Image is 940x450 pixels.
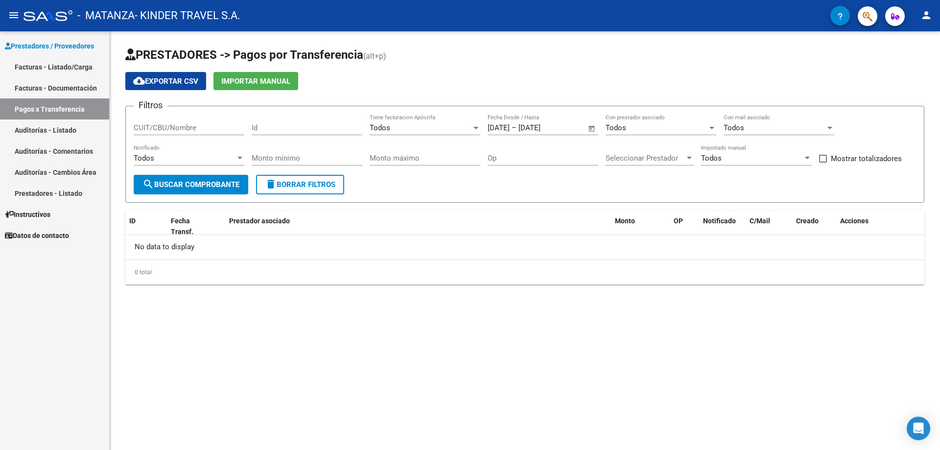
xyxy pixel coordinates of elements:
button: Open calendar [587,123,598,134]
span: Fecha Transf. [171,217,193,236]
button: Borrar Filtros [256,175,344,194]
span: – [512,123,517,132]
span: PRESTADORES -> Pagos por Transferencia [125,48,363,62]
span: Prestadores / Proveedores [5,41,94,51]
span: Seleccionar Prestador [606,154,685,163]
input: End date [518,123,566,132]
datatable-header-cell: Notificado [699,211,746,243]
button: Importar Manual [213,72,298,90]
span: (alt+p) [363,51,386,61]
span: Monto [615,217,635,225]
button: Buscar Comprobante [134,175,248,194]
span: Instructivos [5,209,50,220]
span: Acciones [840,217,869,225]
span: - KINDER TRAVEL S.A. [135,5,240,26]
datatable-header-cell: Monto [611,211,670,243]
span: Notificado [703,217,736,225]
div: 0 total [125,260,924,284]
datatable-header-cell: OP [670,211,699,243]
div: Open Intercom Messenger [907,417,930,440]
span: Todos [370,123,390,132]
mat-icon: search [142,178,154,190]
datatable-header-cell: C/Mail [746,211,792,243]
h3: Filtros [134,98,167,112]
div: No data to display [125,235,924,260]
span: Creado [796,217,819,225]
input: Start date [488,123,510,132]
span: Importar Manual [221,77,290,86]
span: Mostrar totalizadores [831,153,902,165]
span: Todos [134,154,154,163]
datatable-header-cell: Creado [792,211,836,243]
span: Todos [724,123,744,132]
mat-icon: delete [265,178,277,190]
span: ID [129,217,136,225]
mat-icon: menu [8,9,20,21]
span: Buscar Comprobante [142,180,239,189]
button: Exportar CSV [125,72,206,90]
datatable-header-cell: Prestador asociado [225,211,611,243]
datatable-header-cell: Fecha Transf. [167,211,211,243]
datatable-header-cell: Acciones [836,211,924,243]
mat-icon: person [920,9,932,21]
span: C/Mail [750,217,770,225]
span: Todos [701,154,722,163]
span: Borrar Filtros [265,180,335,189]
span: Exportar CSV [133,77,198,86]
span: - MATANZA [77,5,135,26]
datatable-header-cell: ID [125,211,167,243]
span: Todos [606,123,626,132]
span: Datos de contacto [5,230,69,241]
mat-icon: cloud_download [133,75,145,87]
span: OP [674,217,683,225]
span: Prestador asociado [229,217,290,225]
